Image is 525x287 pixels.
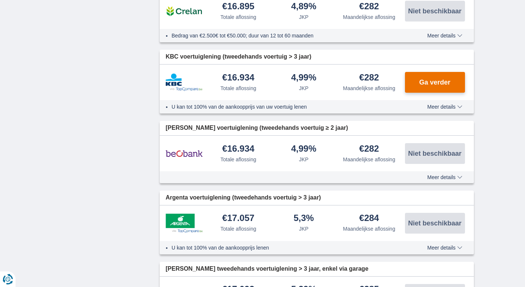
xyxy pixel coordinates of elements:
[343,13,395,21] div: Maandelijkse aflossing
[427,175,462,180] span: Meer details
[299,156,309,163] div: JKP
[359,2,379,12] div: €282
[299,13,309,21] div: JKP
[405,213,465,234] button: Niet beschikbaar
[427,33,462,38] span: Meer details
[422,245,468,251] button: Meer details
[166,124,348,132] span: [PERSON_NAME] voertuiglening (tweedehands voertuig ≥ 2 jaar)
[166,53,311,61] span: KBC voertuiglening (tweedehands voertuig > 3 jaar)
[291,144,316,154] div: 4,99%
[299,85,309,92] div: JKP
[220,225,256,232] div: Totale aflossing
[172,103,400,110] li: U kan tot 100% van de aankoopprijs van uw voertuig lenen
[408,8,461,14] span: Niet beschikbaar
[166,2,203,20] img: product.pl.alt Crelan
[405,143,465,164] button: Niet beschikbaar
[343,156,395,163] div: Maandelijkse aflossing
[166,144,203,163] img: product.pl.alt Beobank
[408,220,461,227] span: Niet beschikbaar
[222,144,255,154] div: €16.934
[166,73,203,91] img: product.pl.alt KBC
[343,85,395,92] div: Maandelijkse aflossing
[220,156,256,163] div: Totale aflossing
[422,104,468,110] button: Meer details
[222,2,255,12] div: €16.895
[359,73,379,83] div: €282
[422,174,468,180] button: Meer details
[222,73,255,83] div: €16.934
[166,265,368,273] span: [PERSON_NAME] tweedehands voertuiglening > 3 jaar, enkel via garage
[359,144,379,154] div: €282
[408,150,461,157] span: Niet beschikbaar
[166,214,203,233] img: product.pl.alt Argenta
[291,2,316,12] div: 4,89%
[419,79,450,86] span: Ga verder
[359,214,379,224] div: €284
[427,245,462,250] span: Meer details
[172,244,400,251] li: U kan tot 100% van de aankoopprijs lenen
[299,225,309,232] div: JKP
[427,104,462,109] span: Meer details
[343,225,395,232] div: Maandelijkse aflossing
[405,72,465,93] button: Ga verder
[422,33,468,39] button: Meer details
[220,13,256,21] div: Totale aflossing
[166,194,321,202] span: Argenta voertuiglening (tweedehands voertuig > 3 jaar)
[220,85,256,92] div: Totale aflossing
[293,214,314,224] div: 5,3%
[222,214,255,224] div: €17.057
[291,73,316,83] div: 4,99%
[172,32,400,39] li: Bedrag van €2.500€ tot €50.000; duur van 12 tot 60 maanden
[405,1,465,22] button: Niet beschikbaar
